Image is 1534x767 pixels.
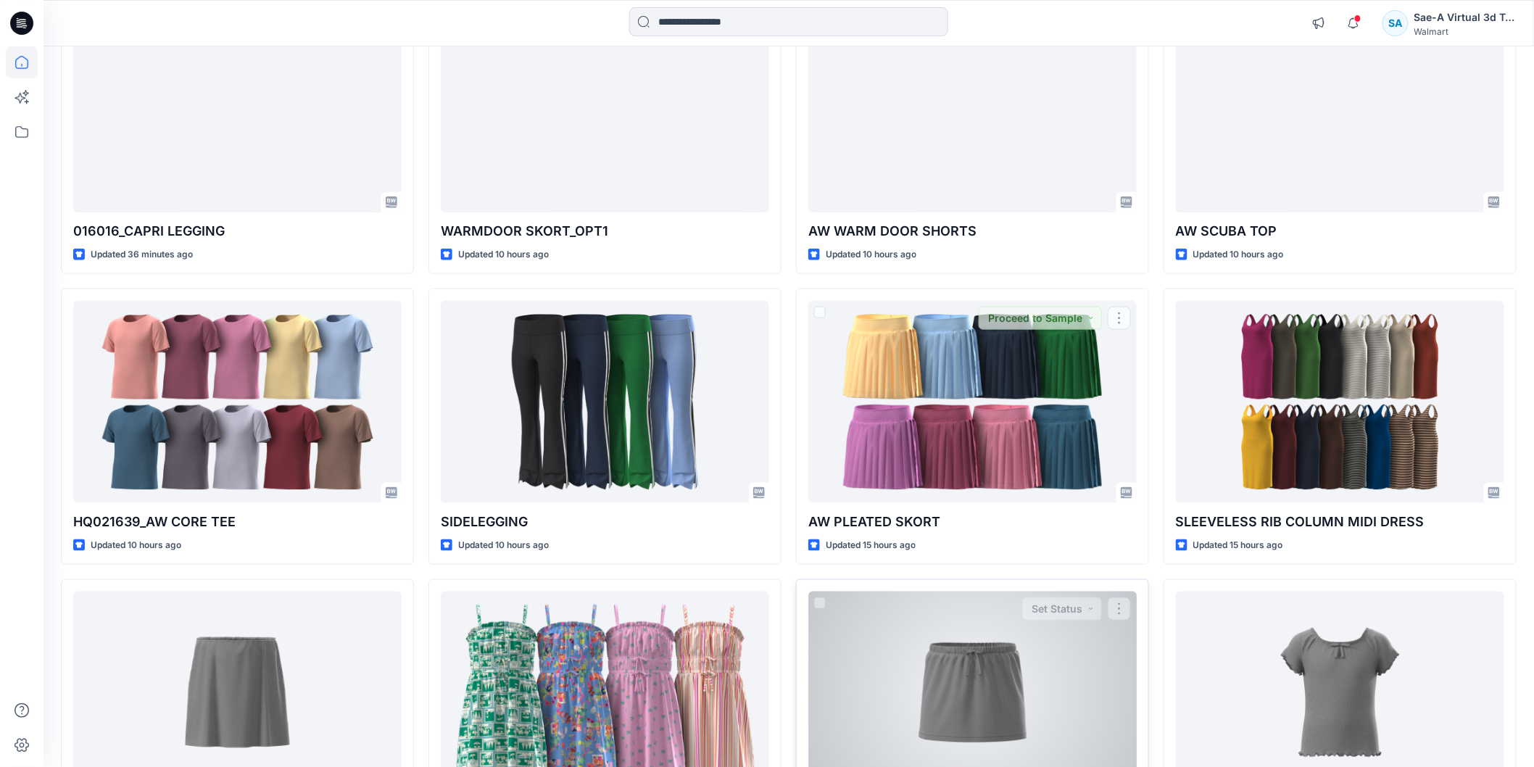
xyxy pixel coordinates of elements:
[73,221,402,241] p: 016016_CAPRI LEGGING
[458,247,549,262] p: Updated 10 hours ago
[1414,9,1516,26] div: Sae-A Virtual 3d Team
[441,221,769,241] p: WARMDOOR SKORT_OPT1
[441,512,769,532] p: SIDELEGGING
[808,10,1137,212] a: AW WARM DOOR SHORTS
[1193,247,1284,262] p: Updated 10 hours ago
[1382,10,1409,36] div: SA
[1414,26,1516,37] div: Walmart
[826,538,916,553] p: Updated 15 hours ago
[1176,512,1504,532] p: SLEEVELESS RIB COLUMN MIDI DRESS
[441,10,769,212] a: WARMDOOR SKORT_OPT1
[808,512,1137,532] p: AW PLEATED SKORT
[73,301,402,502] a: HQ021639_AW CORE TEE
[91,538,181,553] p: Updated 10 hours ago
[441,301,769,502] a: SIDELEGGING
[1176,221,1504,241] p: AW SCUBA TOP
[73,10,402,212] a: 016016_CAPRI LEGGING
[458,538,549,553] p: Updated 10 hours ago
[826,247,916,262] p: Updated 10 hours ago
[1176,301,1504,502] a: SLEEVELESS RIB COLUMN MIDI DRESS
[808,301,1137,502] a: AW PLEATED SKORT
[91,247,193,262] p: Updated 36 minutes ago
[1193,538,1283,553] p: Updated 15 hours ago
[1176,10,1504,212] a: AW SCUBA TOP
[73,512,402,532] p: HQ021639_AW CORE TEE
[808,221,1137,241] p: AW WARM DOOR SHORTS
